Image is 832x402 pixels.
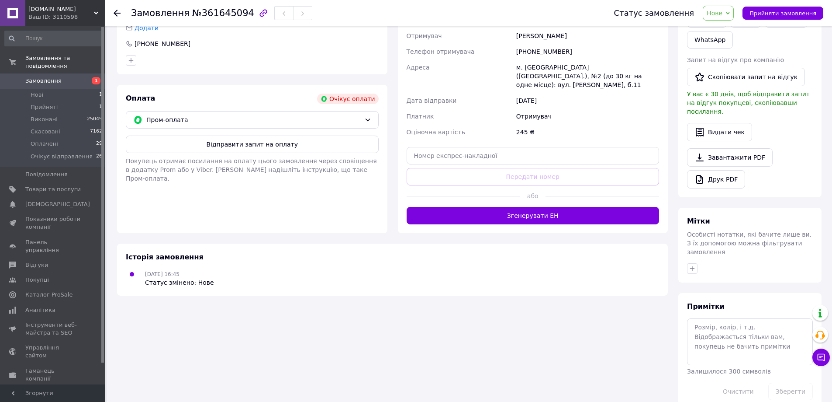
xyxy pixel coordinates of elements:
[25,185,81,193] span: Товари та послуги
[514,124,661,140] div: 245 ₴
[25,54,105,70] span: Замовлення та повідомлення
[25,367,81,383] span: Гаманець компанії
[126,136,379,153] button: Відправити запит на оплату
[28,13,105,21] div: Ваш ID: 3110598
[742,7,823,20] button: Прийняти замовлення
[25,344,81,360] span: Управління сайтом
[25,321,81,337] span: Інструменти веб-майстра та SEO
[514,44,661,59] div: [PHONE_NUMBER]
[31,115,58,123] span: Виконані
[25,261,48,269] span: Відгуки
[90,128,102,136] span: 7162
[31,128,60,136] span: Скасовані
[135,24,159,31] span: Додати
[707,10,722,17] span: Нове
[407,129,465,136] span: Оціночна вартість
[407,97,457,104] span: Дата відправки
[687,217,710,225] span: Мітки
[514,28,661,44] div: [PERSON_NAME]
[4,31,103,46] input: Пошук
[407,64,430,71] span: Адреса
[687,231,811,255] span: Особисті нотатки, які бачите лише ви. З їх допомогою можна фільтрувати замовлення
[407,207,659,224] button: Згенерувати ЕН
[812,349,830,366] button: Чат з покупцем
[145,278,214,287] div: Статус змінено: Нове
[687,68,805,86] button: Скопіювати запит на відгук
[687,368,771,375] span: Залишилося 300 символів
[407,48,475,55] span: Телефон отримувача
[687,148,773,167] a: Завантажити PDF
[25,77,62,85] span: Замовлення
[99,91,102,99] span: 1
[407,32,442,39] span: Отримувач
[31,140,58,148] span: Оплачені
[87,115,102,123] span: 25049
[25,171,68,178] span: Повідомлення
[514,59,661,93] div: м. [GEOGRAPHIC_DATA] ([GEOGRAPHIC_DATA].), №2 (до 30 кг на одне місце): вул. [PERSON_NAME], б.11
[407,147,659,164] input: Номер експрес-накладної
[28,5,94,13] span: AvtoLokti.in.ua
[687,302,725,311] span: Примітки
[614,9,694,17] div: Статус замовлення
[145,271,180,277] span: [DATE] 16:45
[25,276,49,284] span: Покупці
[25,306,55,314] span: Аналітика
[146,115,361,125] span: Пром-оплата
[126,253,204,261] span: Історія замовлення
[131,8,190,18] span: Замовлення
[520,192,545,200] span: або
[134,39,191,48] div: [PHONE_NUMBER]
[126,94,155,102] span: Оплата
[31,153,93,161] span: Очікує відправлення
[687,123,752,141] button: Видати чек
[25,215,81,231] span: Показники роботи компанії
[407,113,434,120] span: Платник
[192,8,254,18] span: №361645094
[25,291,72,299] span: Каталог ProSale
[25,238,81,254] span: Панель управління
[96,153,102,161] span: 26
[317,94,379,104] div: Очікує оплати
[99,103,102,111] span: 1
[31,91,43,99] span: Нові
[514,108,661,124] div: Отримувач
[687,56,784,63] span: Запит на відгук про компанію
[687,91,810,115] span: У вас є 30 днів, щоб відправити запит на відгук покупцеві, скопіювавши посилання.
[514,93,661,108] div: [DATE]
[687,170,745,189] a: Друк PDF
[96,140,102,148] span: 29
[687,31,733,49] a: WhatsApp
[25,200,90,208] span: [DEMOGRAPHIC_DATA]
[92,77,100,84] span: 1
[749,10,816,17] span: Прийняти замовлення
[31,103,58,111] span: Прийняті
[126,157,377,182] span: Покупець отримає посилання на оплату цього замовлення через сповіщення в додатку Prom або у Viber...
[114,9,121,17] div: Повернутися назад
